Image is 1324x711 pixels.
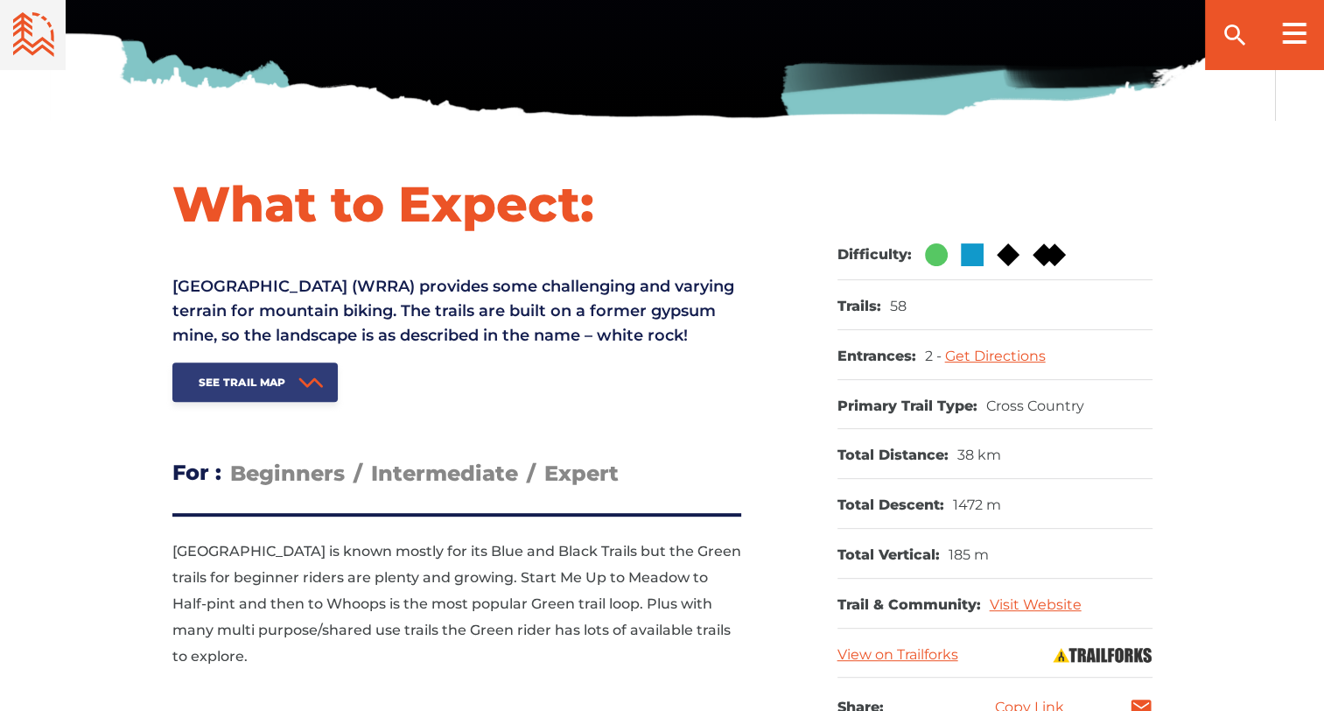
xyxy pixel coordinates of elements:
dt: Total Descent: [837,496,944,515]
span: Intermediate [371,461,518,486]
dt: Total Vertical: [837,546,940,565]
span: Expert [544,461,619,486]
h1: What to Expect: [172,173,741,235]
img: Black Diamond [997,243,1019,266]
img: Green Circle [925,243,948,266]
img: Double Black DIamond [1033,243,1066,266]
dt: Total Distance: [837,447,949,465]
ion-icon: search [1221,21,1249,49]
dd: Cross Country [986,398,1084,416]
dt: Primary Trail Type: [837,398,977,416]
dt: Trails: [837,298,881,316]
dt: Trail & Community: [837,596,981,615]
dd: 1472 m [953,496,1001,515]
img: Trailforks [1052,646,1152,664]
p: [GEOGRAPHIC_DATA] (WRRA) provides some challenging and varying terrain for mountain biking. The t... [172,274,741,348]
a: Visit Website [990,596,1082,613]
img: Blue Square [961,243,984,266]
span: Beginners [230,461,345,486]
dd: 38 km [957,447,1001,465]
a: See Trail Map [172,363,339,402]
h3: For [172,454,221,491]
dt: Difficulty: [837,246,912,264]
dd: 58 [890,298,907,316]
dd: 185 m [949,546,989,565]
span: 2 [925,348,945,364]
span: See Trail Map [199,376,286,389]
p: [GEOGRAPHIC_DATA] is known mostly for its Blue and Black Trails but the Green trails for beginner... [172,539,741,670]
a: View on Trailforks [837,646,958,663]
dt: Entrances: [837,348,916,366]
a: Get Directions [945,348,1046,364]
